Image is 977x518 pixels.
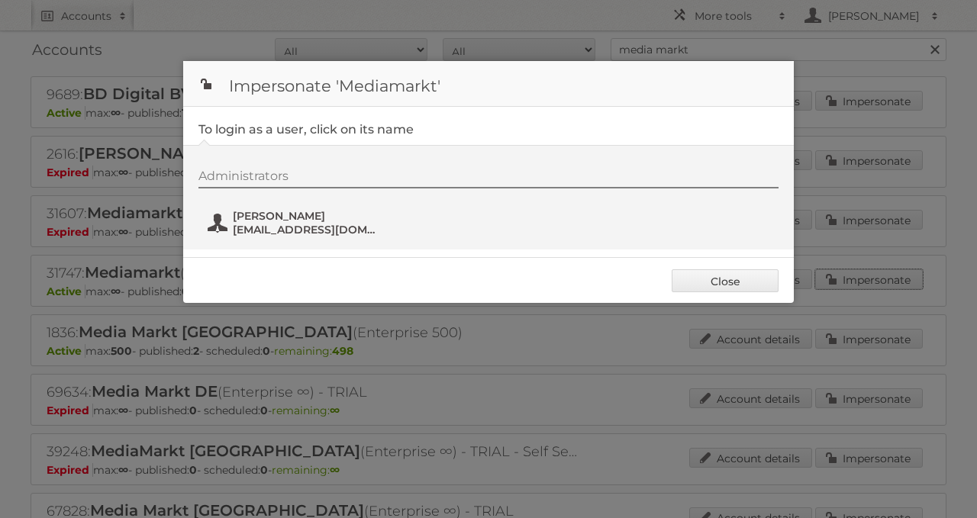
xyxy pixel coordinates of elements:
legend: To login as a user, click on its name [198,122,414,137]
button: [PERSON_NAME] [EMAIL_ADDRESS][DOMAIN_NAME] [206,208,385,238]
span: [PERSON_NAME] [233,209,381,223]
span: [EMAIL_ADDRESS][DOMAIN_NAME] [233,223,381,236]
div: Administrators [198,169,779,188]
h1: Impersonate 'Mediamarkt' [183,61,794,107]
a: Close [672,269,779,292]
